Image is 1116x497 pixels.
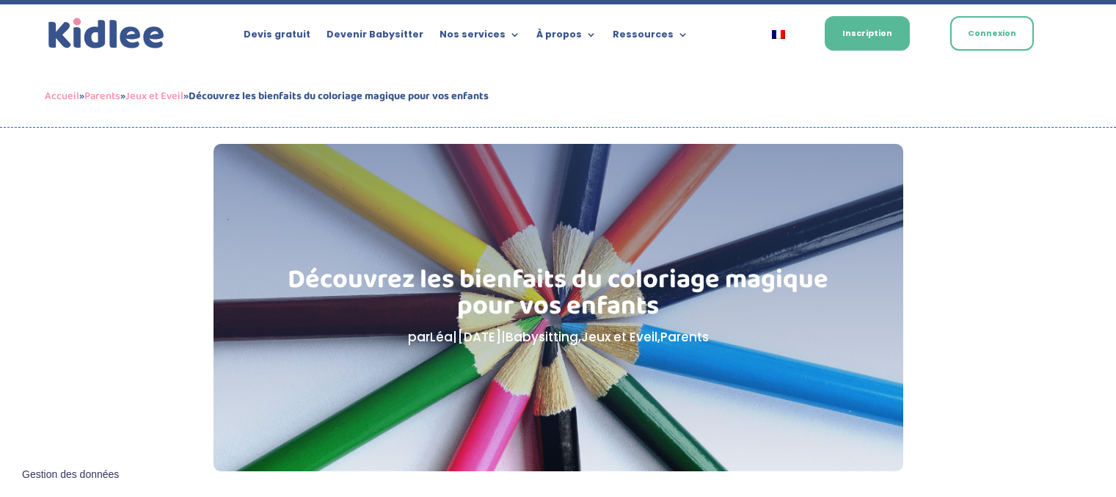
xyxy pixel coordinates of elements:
h1: Découvrez les bienfaits du coloriage magique pour vos enfants [287,266,829,327]
a: Inscription [825,16,910,51]
a: Léa [430,328,453,346]
a: Nos services [440,29,520,46]
span: » » » [45,87,489,105]
a: Accueil [45,87,79,105]
a: Jeux et Eveil [581,328,657,346]
img: logo_kidlee_bleu [45,15,168,53]
a: Devenir Babysitter [327,29,423,46]
a: Jeux et Eveil [125,87,183,105]
span: [DATE] [457,328,501,346]
a: Connexion [950,16,1034,51]
a: Ressources [613,29,688,46]
a: Parents [84,87,120,105]
img: Français [772,30,785,39]
span: Gestion des données [22,468,119,482]
a: Babysitting [506,328,578,346]
p: par | | , , [287,327,829,348]
a: À propos [536,29,597,46]
strong: Découvrez les bienfaits du coloriage magique pour vos enfants [189,87,489,105]
a: Devis gratuit [244,29,310,46]
a: Kidlee Logo [45,15,168,53]
button: Gestion des données [13,460,128,490]
a: Parents [660,328,709,346]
